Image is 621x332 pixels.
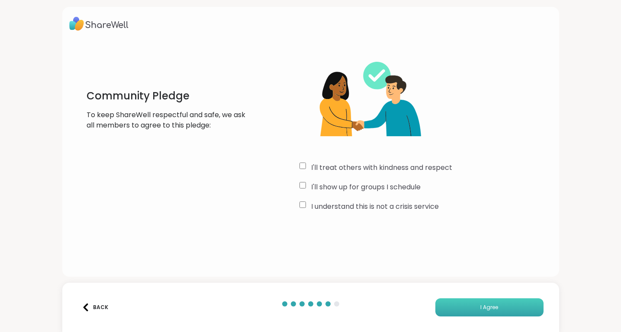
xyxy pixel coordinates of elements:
span: I Agree [480,303,498,311]
button: I Agree [435,298,544,316]
h1: Community Pledge [87,89,255,103]
label: I understand this is not a crisis service [311,201,439,212]
label: I'll show up for groups I schedule [311,182,421,192]
p: To keep ShareWell respectful and safe, we ask all members to agree to this pledge: [87,110,255,131]
div: Back [82,303,108,311]
button: Back [78,298,113,316]
label: I'll treat others with kindness and respect [311,163,452,173]
img: ShareWell Logo [69,14,129,34]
